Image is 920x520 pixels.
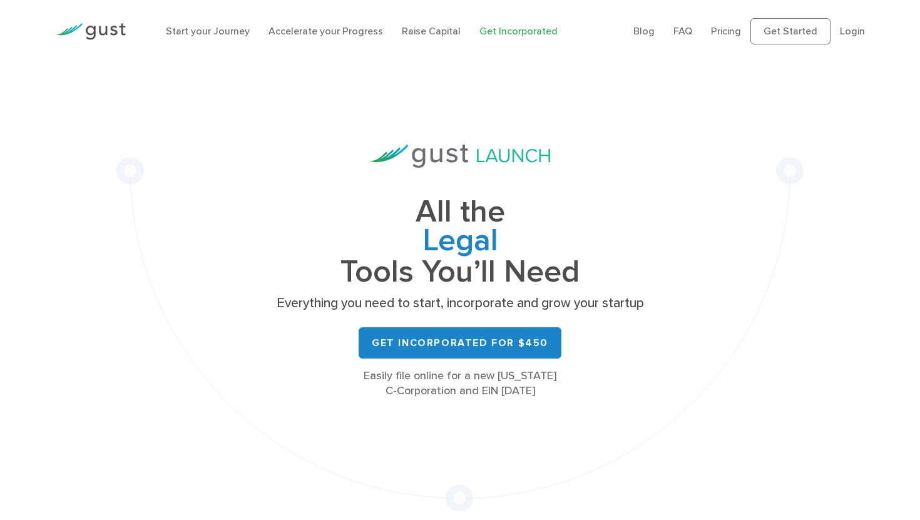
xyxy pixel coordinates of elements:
[268,25,383,37] a: Accelerate your Progress
[272,369,648,399] div: Easily file online for a new [US_STATE] C-Corporation and EIN [DATE]
[711,25,741,37] a: Pricing
[272,295,648,312] p: Everything you need to start, incorporate and grow your startup
[272,198,648,286] h1: All the Tools You’ll Need
[272,227,648,258] span: Legal
[370,145,550,168] img: Gust Launch Logo
[633,25,655,37] a: Blog
[359,327,561,359] a: Get Incorporated for $450
[479,25,558,37] a: Get Incorporated
[402,25,461,37] a: Raise Capital
[56,23,126,40] img: Gust Logo
[673,25,692,37] a: FAQ
[750,18,831,44] a: Get Started
[166,25,250,37] a: Start your Journey
[840,25,865,37] a: Login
